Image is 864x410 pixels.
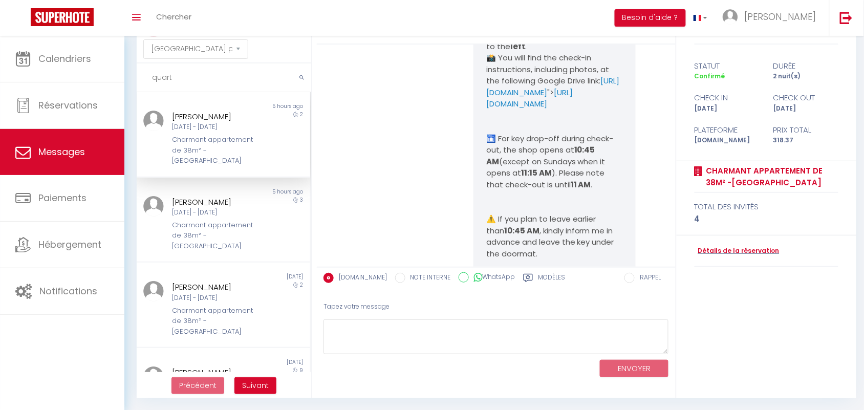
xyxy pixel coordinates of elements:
[172,220,260,251] div: Charmant appartement de 38m² -[GEOGRAPHIC_DATA]
[600,360,668,378] button: ENVOYER
[703,165,838,189] a: Charmant appartement de 38m² -[GEOGRAPHIC_DATA]
[156,11,191,22] span: Chercher
[766,124,845,136] div: Prix total
[323,294,669,319] div: Tapez votre message
[172,111,260,123] div: [PERSON_NAME]
[469,272,515,284] label: WhatsApp
[635,273,661,284] label: RAPPEL
[504,225,539,236] strong: 10:45 AM
[223,358,310,366] div: [DATE]
[172,135,260,166] div: Charmant appartement de 38m² -[GEOGRAPHIC_DATA]
[38,145,85,158] span: Messages
[223,102,310,111] div: 5 hours ago
[38,191,87,204] span: Paiements
[766,136,845,145] div: 318.37
[521,167,552,178] strong: 11:15 AM
[300,196,304,204] span: 3
[172,366,260,379] div: [PERSON_NAME]
[688,60,767,72] div: statut
[8,4,39,35] button: Ouvrir le widget de chat LiveChat
[223,273,310,281] div: [DATE]
[510,41,525,52] strong: left
[172,293,260,303] div: [DATE] - [DATE]
[223,188,310,196] div: 5 hours ago
[695,201,838,213] div: total des invités
[172,122,260,132] div: [DATE] - [DATE]
[486,75,620,98] a: [URL][DOMAIN_NAME]
[538,273,566,286] label: Modèles
[38,52,91,65] span: Calendriers
[39,285,97,297] span: Notifications
[179,380,217,391] span: Précédent
[840,11,853,24] img: logout
[143,196,164,217] img: ...
[695,72,725,80] span: Confirmé
[172,208,260,218] div: [DATE] - [DATE]
[38,99,98,112] span: Réservations
[234,377,276,395] button: Next
[486,52,623,110] p: 📸 You will find the check-in instructions, including photos, at the following Google Drive link: ">
[171,377,224,395] button: Previous
[745,10,816,23] span: [PERSON_NAME]
[688,124,767,136] div: Plateforme
[143,111,164,131] img: ...
[766,72,845,81] div: 2 nuit(s)
[486,144,597,167] strong: 10:45 AM
[486,133,623,191] p: 🛅 For key drop-off during check-out, the shop opens at (except on Sundays when it opens at ). Ple...
[695,213,838,225] div: 4
[766,60,845,72] div: durée
[172,196,260,208] div: [PERSON_NAME]
[688,104,767,114] div: [DATE]
[486,213,623,260] p: ⚠️ If you plan to leave earlier than , kindly inform me in advance and leave the key under the do...
[695,246,780,256] a: Détails de la réservation
[688,92,767,104] div: check in
[172,281,260,293] div: [PERSON_NAME]
[143,281,164,301] img: ...
[300,366,304,374] span: 9
[172,306,260,337] div: Charmant appartement de 38m² -[GEOGRAPHIC_DATA]
[615,9,686,27] button: Besoin d'aide ?
[766,104,845,114] div: [DATE]
[143,366,164,387] img: ...
[300,281,304,289] span: 2
[137,63,311,92] input: Rechercher un mot clé
[38,238,101,251] span: Hébergement
[486,87,573,110] a: [URL][DOMAIN_NAME]
[688,136,767,145] div: [DOMAIN_NAME]
[334,273,387,284] label: [DOMAIN_NAME]
[300,111,304,118] span: 2
[723,9,738,25] img: ...
[571,179,591,190] strong: 11 AM
[242,380,269,391] span: Suivant
[31,8,94,26] img: Super Booking
[405,273,451,284] label: NOTE INTERNE
[766,92,845,104] div: check out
